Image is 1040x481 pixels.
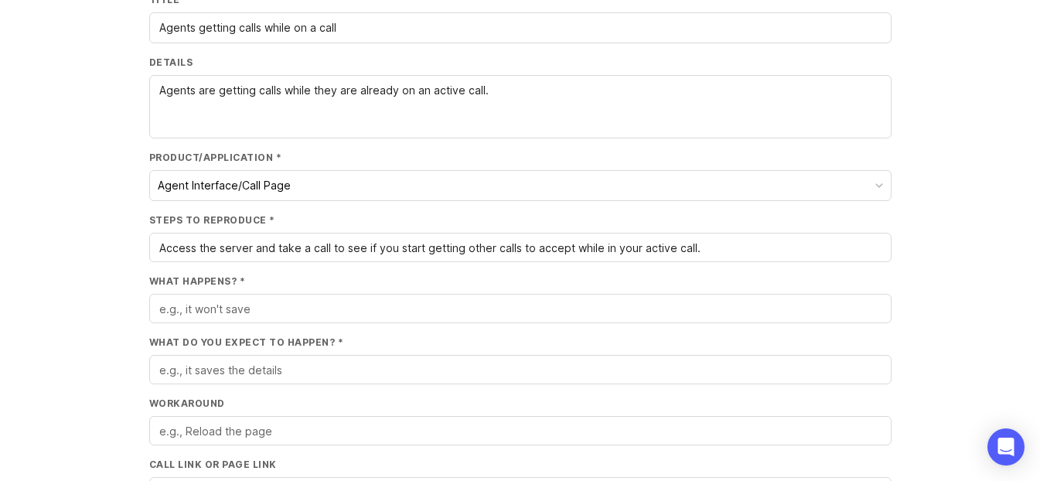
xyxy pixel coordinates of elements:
label: Call Link or Page Link [149,458,892,471]
label: Steps to Reproduce * [149,213,892,227]
label: Product/Application * [149,151,892,164]
div: Agent Interface/Call Page [158,177,291,194]
textarea: Agents are getting calls while they are already on an active call. [159,82,881,133]
label: What do you expect to happen? * [149,336,892,349]
label: What happens? * [149,275,892,288]
div: Open Intercom Messenger [987,428,1025,466]
input: What's happening? [159,19,881,36]
label: Details [149,56,892,69]
label: Workaround [149,397,892,410]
